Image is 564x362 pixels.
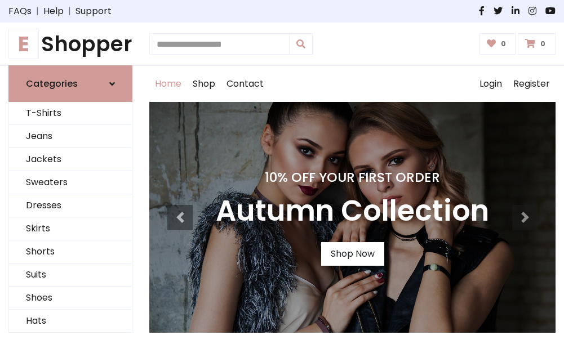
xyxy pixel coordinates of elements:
[9,102,132,125] a: T-Shirts
[321,242,384,266] a: Shop Now
[479,33,516,55] a: 0
[9,171,132,194] a: Sweaters
[518,33,556,55] a: 0
[8,65,132,102] a: Categories
[26,78,78,89] h6: Categories
[8,32,132,56] a: EShopper
[32,5,43,18] span: |
[498,39,509,49] span: 0
[474,66,508,102] a: Login
[216,169,489,185] h4: 10% Off Your First Order
[9,148,132,171] a: Jackets
[76,5,112,18] a: Support
[9,287,132,310] a: Shoes
[221,66,269,102] a: Contact
[508,66,556,102] a: Register
[9,240,132,263] a: Shorts
[9,125,132,148] a: Jeans
[8,5,32,18] a: FAQs
[43,5,64,18] a: Help
[149,66,187,102] a: Home
[8,29,39,59] span: E
[9,194,132,217] a: Dresses
[538,39,548,49] span: 0
[9,310,132,333] a: Hats
[9,263,132,287] a: Suits
[9,217,132,240] a: Skirts
[8,32,132,56] h1: Shopper
[187,66,221,102] a: Shop
[64,5,76,18] span: |
[216,194,489,229] h3: Autumn Collection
